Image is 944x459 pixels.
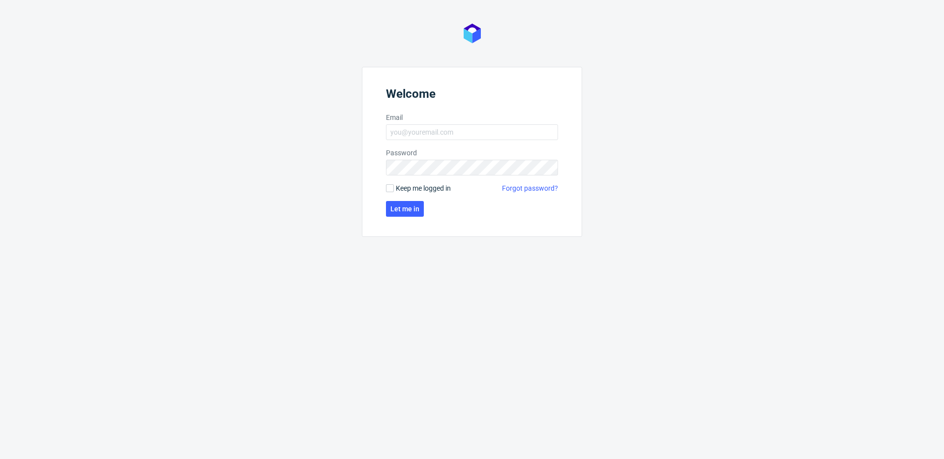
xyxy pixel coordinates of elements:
input: you@youremail.com [386,124,558,140]
button: Let me in [386,201,424,217]
a: Forgot password? [502,183,558,193]
span: Keep me logged in [396,183,451,193]
span: Let me in [390,205,419,212]
label: Password [386,148,558,158]
label: Email [386,113,558,122]
header: Welcome [386,87,558,105]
